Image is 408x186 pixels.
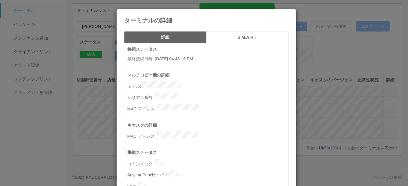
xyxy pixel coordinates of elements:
p: モデル : [127,81,288,89]
p: MAC アドレス : [127,104,288,112]
h5: 詳細 [126,35,204,40]
p: シリアル番号 : [127,93,288,101]
p: MAC アドレス : [127,131,288,139]
p: マルチコピー機の詳細 [127,72,288,78]
p: 最終接続日時 : [DATE] 04:48:16 PM [127,56,288,62]
p: 機能ステータス [127,149,288,156]
p: キオスクの詳細 [127,122,288,128]
button: S.M.A.R.T [206,31,289,43]
h5: S.M.A.R.T [209,35,287,40]
p: AnytimePrintサーバー : [127,170,288,178]
p: コインメック : [127,159,288,167]
p: 接続ステータス [127,46,288,52]
button: 詳細 [124,31,206,43]
h4: ターミナルの詳細 [124,17,289,24]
